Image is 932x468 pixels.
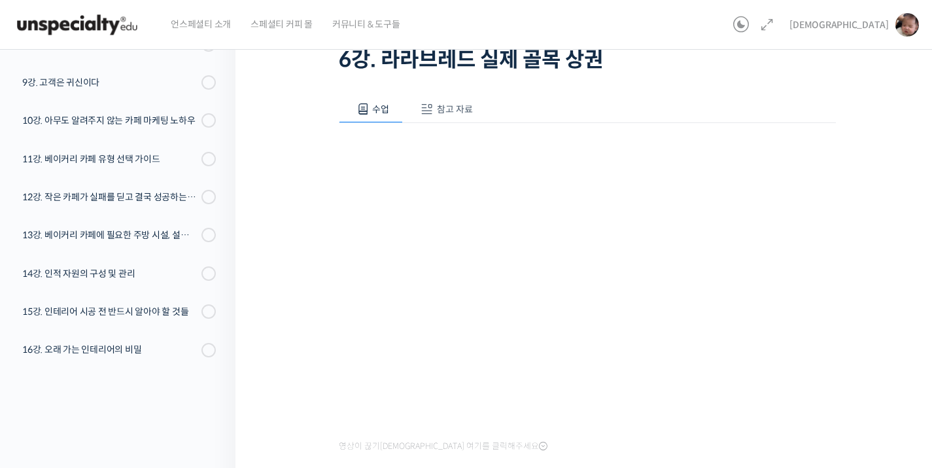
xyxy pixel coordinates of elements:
[4,359,86,392] a: 홈
[41,379,49,389] span: 홈
[86,359,169,392] a: 대화
[120,380,135,390] span: 대화
[169,359,251,392] a: 설정
[202,379,218,389] span: 설정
